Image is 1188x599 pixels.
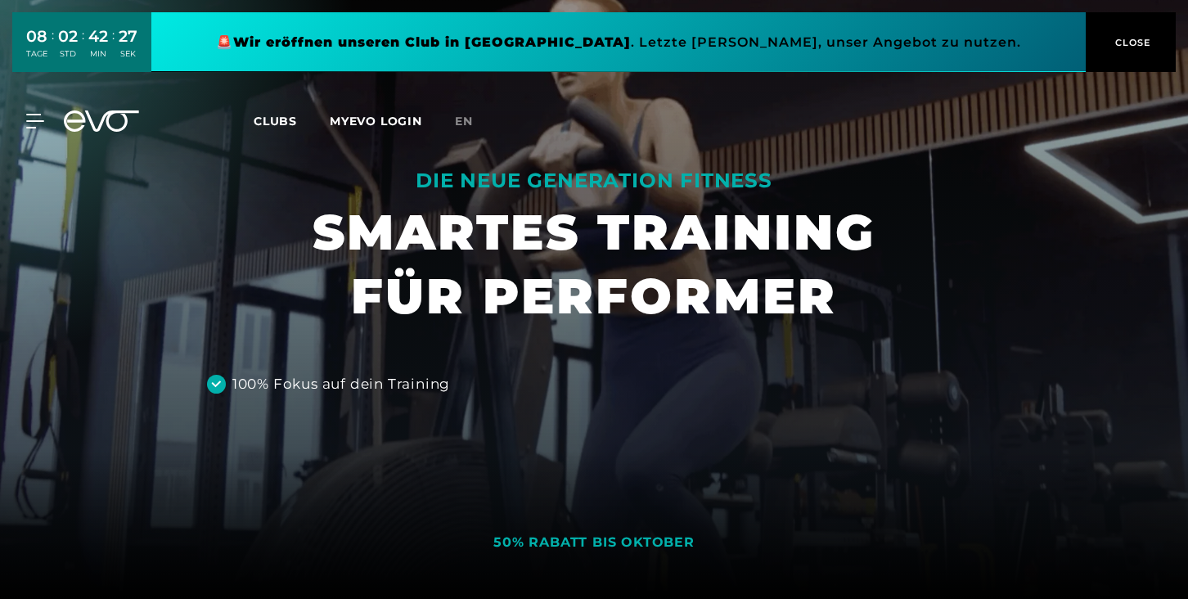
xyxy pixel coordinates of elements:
[26,48,47,60] div: TAGE
[254,114,297,128] span: Clubs
[232,374,450,395] div: 100% Fokus auf dein Training
[119,25,137,48] div: 27
[313,168,875,194] div: DIE NEUE GENERATION FITNESS
[82,26,84,70] div: :
[330,114,422,128] a: MYEVO LOGIN
[88,25,108,48] div: 42
[26,25,47,48] div: 08
[455,112,493,131] a: en
[88,48,108,60] div: MIN
[455,114,473,128] span: en
[1086,12,1176,72] button: CLOSE
[119,48,137,60] div: SEK
[254,113,330,128] a: Clubs
[52,26,54,70] div: :
[313,200,875,328] h1: SMARTES TRAINING FÜR PERFORMER
[58,25,78,48] div: 02
[1111,35,1151,50] span: CLOSE
[493,534,695,552] div: 50% RABATT BIS OKTOBER
[112,26,115,70] div: :
[58,48,78,60] div: STD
